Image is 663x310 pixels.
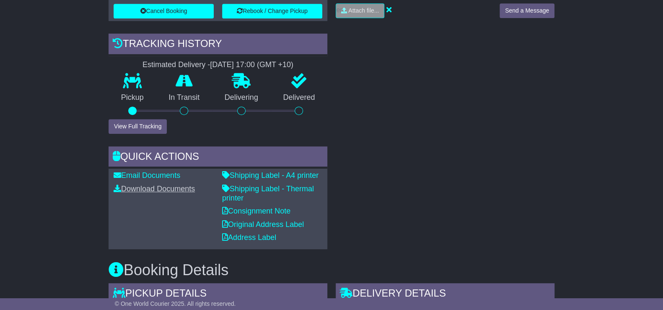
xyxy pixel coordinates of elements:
[336,283,554,306] div: Delivery Details
[109,262,554,279] h3: Booking Details
[109,283,327,306] div: Pickup Details
[222,220,304,229] a: Original Address Label
[271,93,328,102] p: Delivered
[212,93,271,102] p: Delivering
[500,3,554,18] button: Send a Message
[222,4,322,18] button: Rebook / Change Pickup
[109,60,327,70] div: Estimated Delivery -
[115,300,236,307] span: © One World Courier 2025. All rights reserved.
[109,34,327,56] div: Tracking history
[114,185,195,193] a: Download Documents
[114,171,180,180] a: Email Documents
[109,93,156,102] p: Pickup
[222,171,319,180] a: Shipping Label - A4 printer
[109,119,167,134] button: View Full Tracking
[109,146,327,169] div: Quick Actions
[222,233,276,242] a: Address Label
[114,4,214,18] button: Cancel Booking
[222,185,314,202] a: Shipping Label - Thermal printer
[210,60,293,70] div: [DATE] 17:00 (GMT +10)
[156,93,212,102] p: In Transit
[222,207,290,215] a: Consignment Note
